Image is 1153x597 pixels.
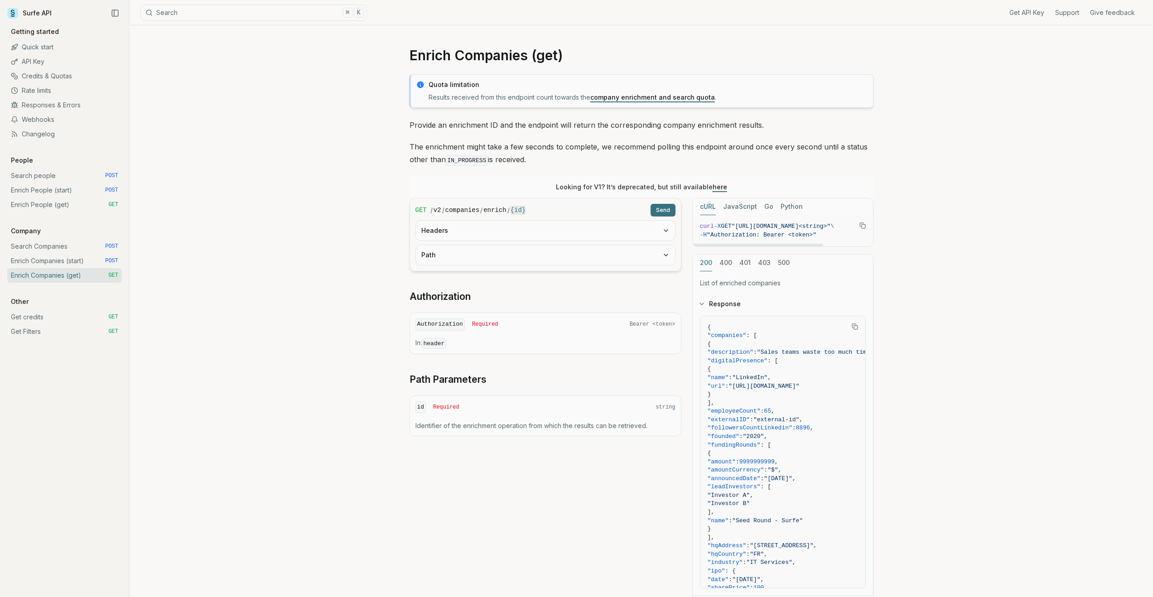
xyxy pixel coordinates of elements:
[7,112,122,127] a: Webhooks
[415,338,675,348] p: In:
[764,408,771,414] span: 65
[764,475,792,482] span: "[DATE]"
[410,119,873,131] p: Provide an enrichment ID and the endpoint will return the corresponding company enrichment results.
[708,467,764,473] span: "amountCurrency"
[750,542,813,549] span: "[STREET_ADDRESS]"
[708,542,747,549] span: "hqAddress"
[429,93,868,102] p: Results received from this endpoint count towards the .
[430,206,433,215] span: /
[708,391,711,398] span: }
[781,198,803,215] button: Python
[732,223,830,230] span: "[URL][DOMAIN_NAME]<string>"
[7,69,122,83] a: Credits & Quotas
[108,328,118,335] span: GET
[799,416,803,423] span: ,
[708,568,725,574] span: "ipo"
[714,223,721,230] span: -X
[708,366,711,372] span: {
[7,197,122,212] a: Enrich People (get) GET
[700,255,712,271] button: 200
[708,324,711,331] span: {
[105,187,118,194] span: POST
[708,576,729,583] span: "date"
[507,206,510,215] span: /
[708,559,743,566] span: "industry"
[708,500,750,507] span: "Investor B"
[728,383,799,390] span: "[URL][DOMAIN_NAME]"
[761,483,771,490] span: : [
[796,424,810,431] span: 8896
[708,584,750,591] span: "sharePrice"
[140,5,367,21] button: Search⌘K
[410,47,873,63] h1: Enrich Companies (get)
[707,231,816,238] span: "Authorization: Bearer <token>"
[856,219,869,232] button: Copy Text
[630,321,675,328] span: Bearer <token>
[7,83,122,98] a: Rate limits
[732,576,760,583] span: "[DATE]"
[753,349,757,356] span: :
[764,584,767,591] span: ,
[746,551,750,558] span: :
[708,551,747,558] span: "hqCountry"
[792,475,796,482] span: ,
[700,198,716,215] button: cURL
[778,467,782,473] span: ,
[1009,8,1044,17] a: Get API Key
[590,93,715,101] a: company enrichment and search quota
[713,183,727,191] a: here
[700,231,707,238] span: -H
[7,169,122,183] a: Search people POST
[736,458,739,465] span: :
[708,517,729,524] span: "name"
[708,374,729,381] span: "name"
[7,268,122,283] a: Enrich Companies (get) GET
[708,450,711,457] span: {
[761,576,764,583] span: ,
[728,374,732,381] span: :
[108,201,118,208] span: GET
[746,559,792,566] span: "IT Services"
[708,341,711,347] span: {
[410,373,487,386] a: Path Parameters
[708,492,750,499] span: "Investor A"
[732,517,803,524] span: "Seed Round - Surfe"
[416,245,675,265] button: Path
[415,206,427,215] span: GET
[511,206,526,215] code: {id}
[761,442,771,448] span: : [
[708,416,750,423] span: "externalID"
[422,338,447,349] code: header
[7,183,122,197] a: Enrich People (start) POST
[728,517,732,524] span: :
[708,400,715,406] span: ],
[753,584,764,591] span: 100
[830,223,834,230] span: \
[7,98,122,112] a: Responses & Errors
[108,6,122,20] button: Collapse Sidebar
[775,458,778,465] span: ,
[410,290,471,303] a: Authorization
[693,316,873,596] div: Response
[108,313,118,321] span: GET
[656,404,675,411] span: string
[750,492,753,499] span: ,
[410,140,873,167] p: The enrichment might take a few seconds to complete, we recommend polling this endpoint around on...
[416,221,675,241] button: Headers
[771,408,775,414] span: ,
[746,332,757,339] span: : [
[764,198,773,215] button: Go
[792,424,796,431] span: :
[708,525,711,532] span: }
[446,155,488,166] code: IN_PROGRESS
[767,374,771,381] span: ,
[739,255,751,271] button: 401
[108,272,118,279] span: GET
[750,551,764,558] span: "FR"
[429,80,868,89] p: Quota limitation
[700,279,866,288] p: List of enriched companies
[758,255,771,271] button: 403
[472,321,498,328] span: Required
[700,223,714,230] span: curl
[433,404,459,411] span: Required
